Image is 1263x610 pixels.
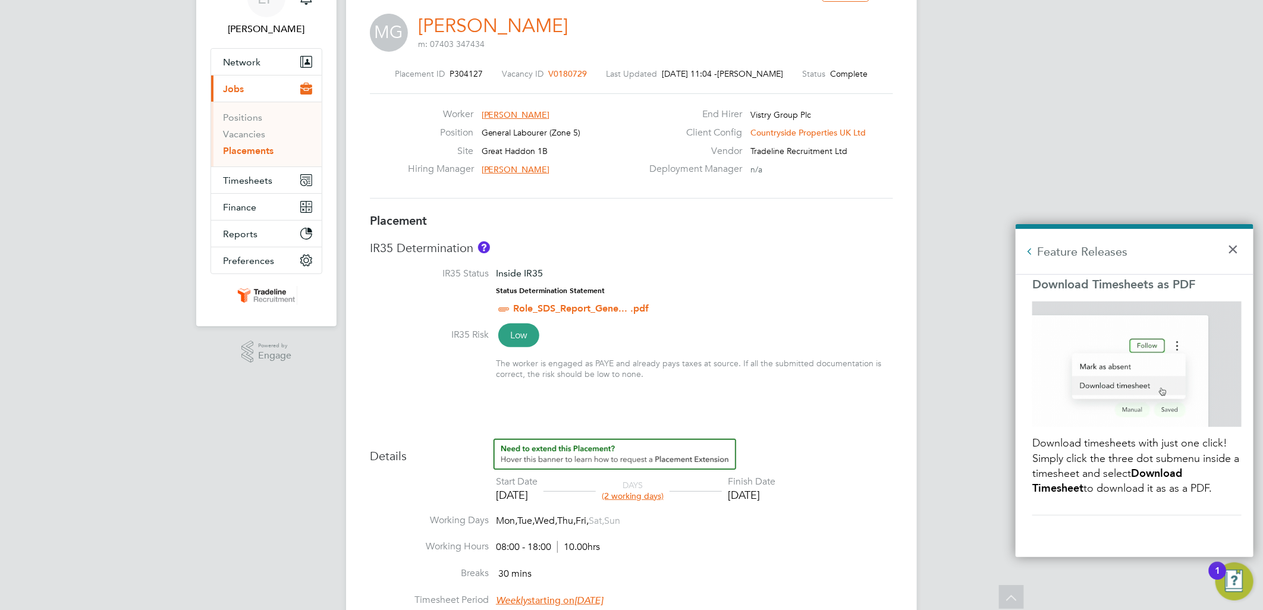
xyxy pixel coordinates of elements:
[1032,467,1185,495] strong: Download Timesheet
[370,240,893,256] h3: IR35 Determination
[496,515,517,527] span: Mon,
[496,488,538,502] div: [DATE]
[589,515,604,527] span: Sat,
[223,145,274,156] a: Placements
[496,287,605,295] strong: Status Determination Statement
[370,540,489,553] label: Working Hours
[750,164,762,175] span: n/a
[574,595,603,606] em: [DATE]
[642,145,742,158] label: Vendor
[496,595,527,606] em: Weekly
[211,167,322,193] button: Timesheets
[1215,571,1220,586] div: 1
[1032,277,1195,291] strong: Download Timesheets as PDF
[482,109,550,120] span: [PERSON_NAME]
[223,202,256,213] span: Finance
[496,268,543,279] span: Inside IR35
[370,329,489,341] label: IR35 Risk
[223,175,272,186] span: Timesheets
[223,255,274,266] span: Preferences
[498,323,539,347] span: Low
[211,102,322,166] div: Jobs
[370,268,489,280] label: IR35 Status
[1083,482,1212,495] span: to download it as as a PDF.
[258,351,291,361] span: Engage
[408,145,473,158] label: Site
[1016,224,1253,557] div: Engage Resource Centre
[494,439,736,470] button: How to extend a Placement?
[395,68,445,79] label: Placement ID
[211,76,322,102] button: Jobs
[642,127,742,139] label: Client Config
[408,127,473,139] label: Position
[803,68,826,79] label: Status
[223,83,244,95] span: Jobs
[370,567,489,580] label: Breaks
[370,439,893,464] h3: Details
[223,112,262,123] a: Positions
[513,303,649,314] a: Role_SDS_Report_Gene... .pdf
[211,247,322,273] button: Preferences
[535,515,557,527] span: Wed,
[750,127,866,138] span: Countryside Properties UK Ltd
[498,568,532,580] span: 30 mins
[223,56,260,68] span: Network
[482,146,548,156] span: Great Haddon 1B
[223,228,257,240] span: Reports
[258,341,291,351] span: Powered by
[557,515,576,527] span: Thu,
[482,164,550,175] span: [PERSON_NAME]
[1032,301,1242,426] img: guide-media-faafdd7e-3fa1-4feb-a610-ecfd38e3d368
[1024,246,1036,257] button: Back to Resources
[370,213,427,228] b: Placement
[728,488,775,502] div: [DATE]
[602,490,664,501] span: (2 working days)
[408,108,473,121] label: Worker
[1227,232,1245,259] button: Close
[728,476,775,488] div: Finish Date
[450,68,483,79] span: P304127
[370,14,408,52] span: MG
[576,515,589,527] span: Fri,
[662,68,718,79] span: [DATE] 11:04 -
[241,341,292,363] a: Powered byEngage
[496,358,893,379] div: The worker is engaged as PAYE and already pays taxes at source. If all the submitted documentatio...
[642,163,742,175] label: Deployment Manager
[482,127,581,138] span: General Labourer (Zone 5)
[478,241,490,253] button: About IR35
[370,514,489,527] label: Working Days
[642,108,742,121] label: End Hirer
[607,68,658,79] label: Last Updated
[750,146,847,156] span: Tradeline Recruitment Ltd
[235,286,297,305] img: tradelinerecruitment-logo-retina.png
[718,68,784,79] span: [PERSON_NAME]
[517,515,535,527] span: Tue,
[549,68,587,79] span: V0180729
[557,541,600,553] span: 10.00hrs
[502,68,544,79] label: Vacancy ID
[496,476,538,488] div: Start Date
[211,22,322,36] span: Ellie Page
[750,109,811,120] span: Vistry Group Plc
[223,128,265,140] a: Vacancies
[418,39,485,49] span: m: 07403 347434
[1215,562,1253,600] button: Open Resource Center, 1 new notification
[418,14,568,37] a: [PERSON_NAME]
[604,515,620,527] span: Sun
[408,163,473,175] label: Hiring Manager
[370,594,489,606] label: Timesheet Period
[211,49,322,75] button: Network
[596,480,670,501] div: DAYS
[211,286,322,305] a: Go to home page
[496,595,603,606] span: starting on
[831,68,868,79] span: Complete
[496,541,600,554] div: 08:00 - 18:00
[211,221,322,247] button: Reports
[211,194,322,220] button: Finance
[1016,229,1253,274] h2: Feature Releases
[1032,436,1242,479] span: Download timesheets with just one click! Simply click the three dot submenu inside a timesheet an...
